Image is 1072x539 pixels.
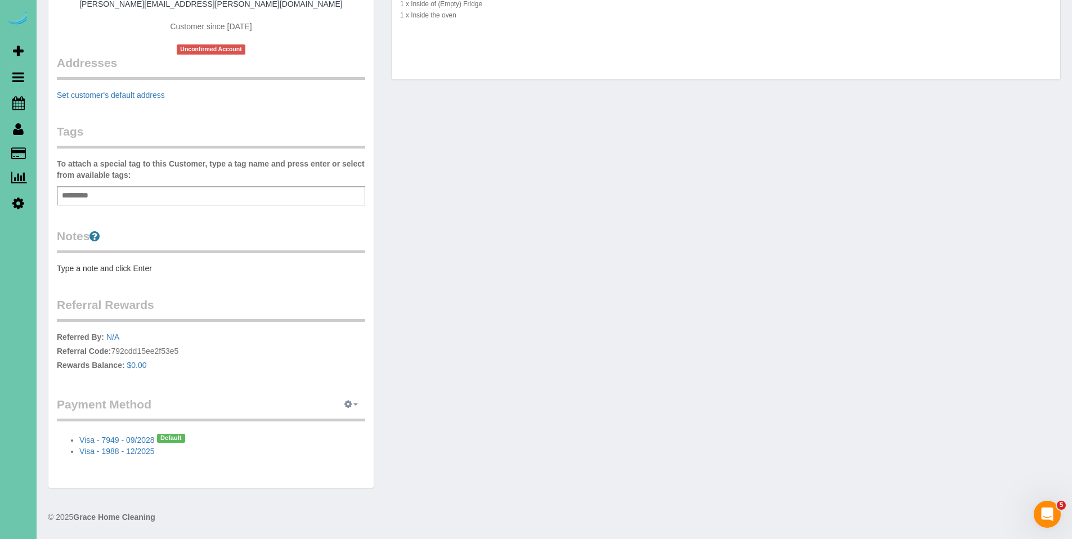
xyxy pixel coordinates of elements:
pre: Type a note and click Enter [57,263,365,274]
label: Rewards Balance: [57,360,125,371]
p: 792cdd15ee2f53e5 [57,331,365,374]
a: Set customer's default address [57,91,165,100]
label: Referral Code: [57,345,111,357]
span: Unconfirmed Account [177,44,245,54]
iframe: Intercom live chat [1034,501,1061,528]
a: N/A [106,333,119,342]
a: $0.00 [127,361,147,370]
span: Default [157,434,185,443]
div: © 2025 [48,511,1061,523]
span: 5 [1057,501,1066,510]
strong: Grace Home Cleaning [73,513,155,522]
legend: Tags [57,123,365,149]
label: To attach a special tag to this Customer, type a tag name and press enter or select from availabl... [57,158,365,181]
legend: Notes [57,228,365,253]
label: Referred By: [57,331,104,343]
legend: Referral Rewards [57,297,365,322]
img: Automaid Logo [7,11,29,27]
a: Visa - 1988 - 12/2025 [79,447,155,456]
legend: Payment Method [57,396,365,421]
a: Visa - 7949 - 09/2028 [79,435,155,444]
small: 1 x Inside the oven [400,11,456,19]
span: Customer since [DATE] [170,22,252,31]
